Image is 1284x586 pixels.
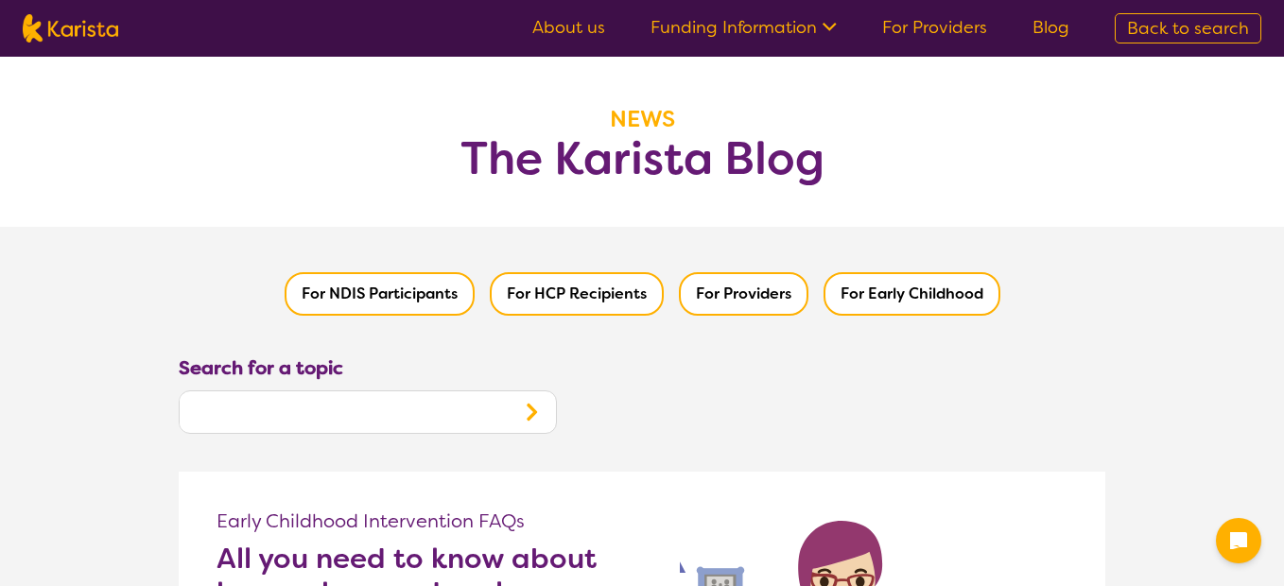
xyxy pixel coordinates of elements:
a: Funding Information [651,16,837,39]
span: Back to search [1127,17,1249,40]
a: About us [532,16,605,39]
p: Early Childhood Intervention FAQs [217,509,642,532]
img: Karista logo [23,14,118,43]
button: Search [507,391,556,433]
a: For Providers [882,16,987,39]
button: Filter by Providers [679,272,808,316]
button: Filter by HCP Recipients [490,272,664,316]
label: Search for a topic [179,353,343,382]
button: Filter by Early Childhood [824,272,1000,316]
a: Blog [1032,16,1069,39]
a: Back to search [1115,13,1261,43]
button: Filter by NDIS Participants [285,272,475,316]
